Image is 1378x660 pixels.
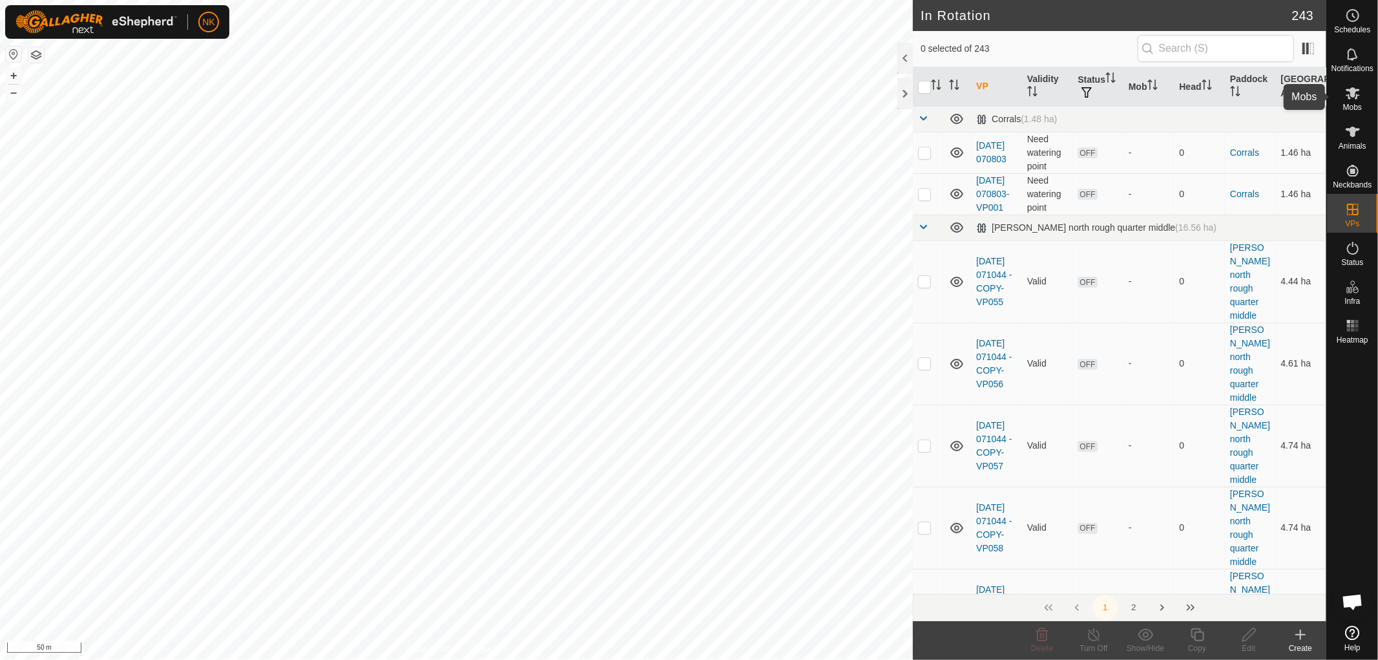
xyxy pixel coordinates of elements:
span: 0 selected of 243 [921,42,1138,56]
a: Corrals [1230,147,1259,158]
span: Schedules [1334,26,1370,34]
button: Map Layers [28,47,44,63]
p-sorticon: Activate to sort [1202,81,1212,92]
span: (1.48 ha) [1021,114,1057,124]
div: - [1129,187,1169,201]
th: Validity [1022,67,1073,107]
th: Paddock [1225,67,1276,107]
h2: In Rotation [921,8,1292,23]
button: 1 [1092,595,1118,621]
td: Valid [1022,405,1073,487]
span: Mobs [1343,103,1362,111]
div: [PERSON_NAME] north rough quarter middle [976,222,1216,233]
a: [DATE] 071044 - COPY-VP059 [976,584,1012,635]
div: Corrals [976,114,1057,125]
div: - [1129,439,1169,452]
span: OFF [1078,359,1097,370]
div: - [1129,521,1169,535]
td: 4.74 ha [1275,569,1326,651]
a: [PERSON_NAME] north rough quarter middle [1230,571,1270,649]
a: [DATE] 071044 - COPY-VP056 [976,338,1012,389]
a: [PERSON_NAME] north rough quarter middle [1230,242,1270,321]
th: VP [971,67,1022,107]
a: [DATE] 071044 - COPY-VP058 [976,502,1012,553]
td: 4.61 ha [1275,323,1326,405]
p-sorticon: Activate to sort [1147,81,1158,92]
td: Need watering point [1022,132,1073,173]
th: Mob [1123,67,1174,107]
span: NK [202,16,214,29]
p-sorticon: Activate to sort [1027,88,1038,98]
span: Animals [1339,142,1366,150]
span: VPs [1345,220,1359,228]
a: Help [1327,621,1378,657]
div: - [1129,146,1169,160]
th: Status [1072,67,1123,107]
span: Help [1344,644,1361,652]
button: Last Page [1178,595,1204,621]
td: Valid [1022,323,1073,405]
th: [GEOGRAPHIC_DATA] Area [1275,67,1326,107]
div: Show/Hide [1120,643,1171,654]
a: [DATE] 070803 [976,140,1007,164]
span: OFF [1078,441,1097,452]
button: + [6,68,21,83]
div: - [1129,357,1169,370]
button: Reset Map [6,47,21,62]
span: Notifications [1331,65,1373,72]
td: 0 [1174,569,1225,651]
span: (16.56 ha) [1175,222,1216,233]
button: 2 [1121,595,1147,621]
td: Valid [1022,569,1073,651]
span: Neckbands [1333,181,1372,189]
td: 0 [1174,487,1225,569]
td: 4.74 ha [1275,487,1326,569]
td: 0 [1174,240,1225,323]
div: Copy [1171,643,1223,654]
div: Create [1275,643,1326,654]
td: 4.44 ha [1275,240,1326,323]
td: 0 [1174,173,1225,215]
button: Next Page [1149,595,1175,621]
span: Delete [1031,644,1054,653]
a: [DATE] 071044 - COPY-VP055 [976,256,1012,307]
span: OFF [1078,147,1097,158]
a: [PERSON_NAME] north rough quarter middle [1230,489,1270,567]
div: - [1129,275,1169,288]
a: Corrals [1230,189,1259,199]
div: Turn Off [1068,643,1120,654]
span: Heatmap [1337,336,1368,344]
button: – [6,85,21,100]
a: [DATE] 070803-VP001 [976,175,1009,213]
td: Valid [1022,240,1073,323]
input: Search (S) [1138,35,1294,62]
td: 0 [1174,132,1225,173]
a: [PERSON_NAME] north rough quarter middle [1230,325,1270,403]
td: Valid [1022,487,1073,569]
div: Edit [1223,643,1275,654]
td: 1.46 ha [1275,173,1326,215]
span: Infra [1344,297,1360,305]
span: 243 [1292,6,1313,25]
span: Status [1341,259,1363,266]
a: Privacy Policy [406,643,454,655]
span: OFF [1078,189,1097,200]
p-sorticon: Activate to sort [931,81,941,92]
span: OFF [1078,277,1097,288]
a: [PERSON_NAME] north rough quarter middle [1230,407,1270,485]
span: OFF [1078,523,1097,534]
td: 1.46 ha [1275,132,1326,173]
th: Head [1174,67,1225,107]
a: [DATE] 071044 - COPY-VP057 [976,420,1012,471]
img: Gallagher Logo [16,10,177,34]
td: 4.74 ha [1275,405,1326,487]
td: 0 [1174,405,1225,487]
p-sorticon: Activate to sort [1230,88,1240,98]
td: 0 [1174,323,1225,405]
div: Open chat [1333,582,1372,621]
p-sorticon: Activate to sort [1105,74,1116,85]
a: Contact Us [469,643,507,655]
p-sorticon: Activate to sort [949,81,959,92]
p-sorticon: Activate to sort [1301,88,1311,98]
td: Need watering point [1022,173,1073,215]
